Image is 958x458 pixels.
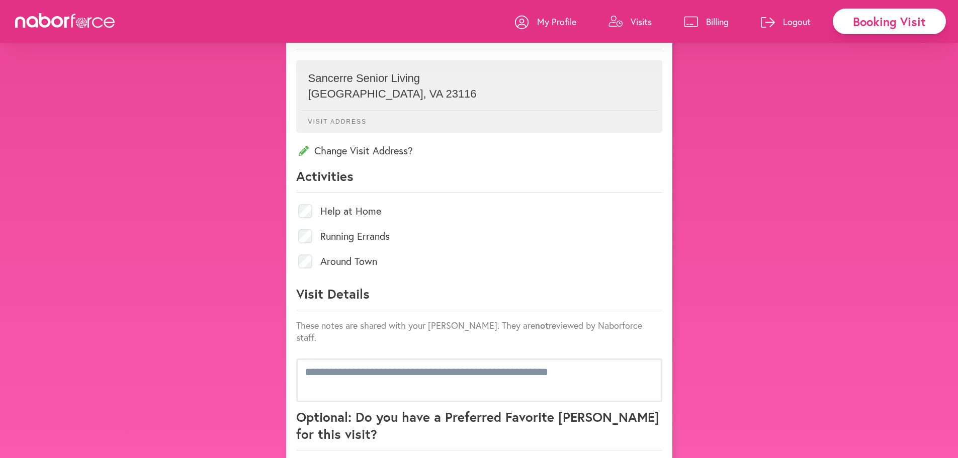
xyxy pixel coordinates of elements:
[308,87,650,101] p: [GEOGRAPHIC_DATA] , VA 23116
[296,167,662,193] p: Activities
[535,319,549,331] strong: not
[706,16,729,28] p: Billing
[515,7,576,37] a: My Profile
[684,7,729,37] a: Billing
[608,7,652,37] a: Visits
[833,9,946,34] div: Booking Visit
[296,319,662,343] p: These notes are shared with your [PERSON_NAME]. They are reviewed by Naborforce staff.
[296,144,662,157] p: Change Visit Address?
[320,206,381,216] label: Help at Home
[296,408,662,450] p: Optional: Do you have a Preferred Favorite [PERSON_NAME] for this visit?
[783,16,811,28] p: Logout
[296,285,662,310] p: Visit Details
[320,256,377,266] label: Around Town
[308,72,650,85] p: Sancerre Senior Living
[761,7,811,37] a: Logout
[320,231,390,241] label: Running Errands
[537,16,576,28] p: My Profile
[631,16,652,28] p: Visits
[301,110,658,125] p: Visit Address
